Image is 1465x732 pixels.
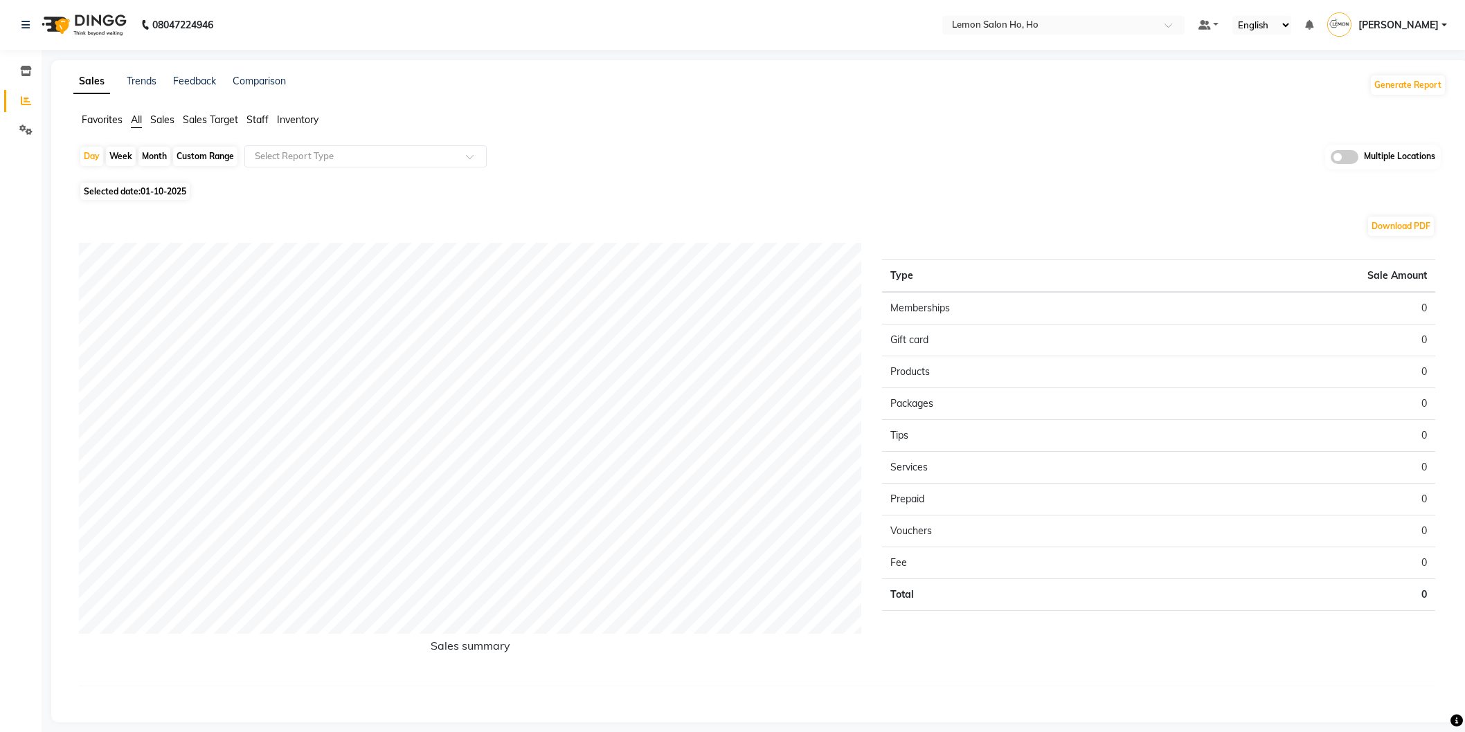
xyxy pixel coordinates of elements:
[1159,356,1435,387] td: 0
[1159,259,1435,292] th: Sale Amount
[152,6,213,44] b: 08047224946
[1159,547,1435,578] td: 0
[1159,292,1435,324] td: 0
[246,113,269,126] span: Staff
[183,113,238,126] span: Sales Target
[882,259,1158,292] th: Type
[127,75,156,87] a: Trends
[1159,387,1435,419] td: 0
[80,183,190,200] span: Selected date:
[882,324,1158,356] td: Gift card
[131,113,142,126] span: All
[173,75,216,87] a: Feedback
[882,578,1158,610] td: Total
[233,75,286,87] a: Comparison
[1364,150,1435,164] span: Multiple Locations
[106,147,136,166] div: Week
[1159,419,1435,451] td: 0
[150,113,174,126] span: Sales
[82,113,123,126] span: Favorites
[882,451,1158,483] td: Services
[1368,217,1434,236] button: Download PDF
[882,483,1158,515] td: Prepaid
[1159,451,1435,483] td: 0
[35,6,130,44] img: logo
[80,147,103,166] div: Day
[138,147,170,166] div: Month
[1371,75,1445,95] button: Generate Report
[882,515,1158,547] td: Vouchers
[1159,483,1435,515] td: 0
[141,186,186,196] span: 01-10-2025
[882,547,1158,578] td: Fee
[1159,515,1435,547] td: 0
[1159,578,1435,610] td: 0
[882,419,1158,451] td: Tips
[1327,12,1351,37] img: Aquib Khan
[173,147,237,166] div: Custom Range
[882,356,1158,387] td: Products
[882,292,1158,324] td: Memberships
[277,113,318,126] span: Inventory
[1358,18,1439,33] span: [PERSON_NAME]
[79,639,861,658] h6: Sales summary
[1159,324,1435,356] td: 0
[882,387,1158,419] td: Packages
[73,69,110,94] a: Sales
